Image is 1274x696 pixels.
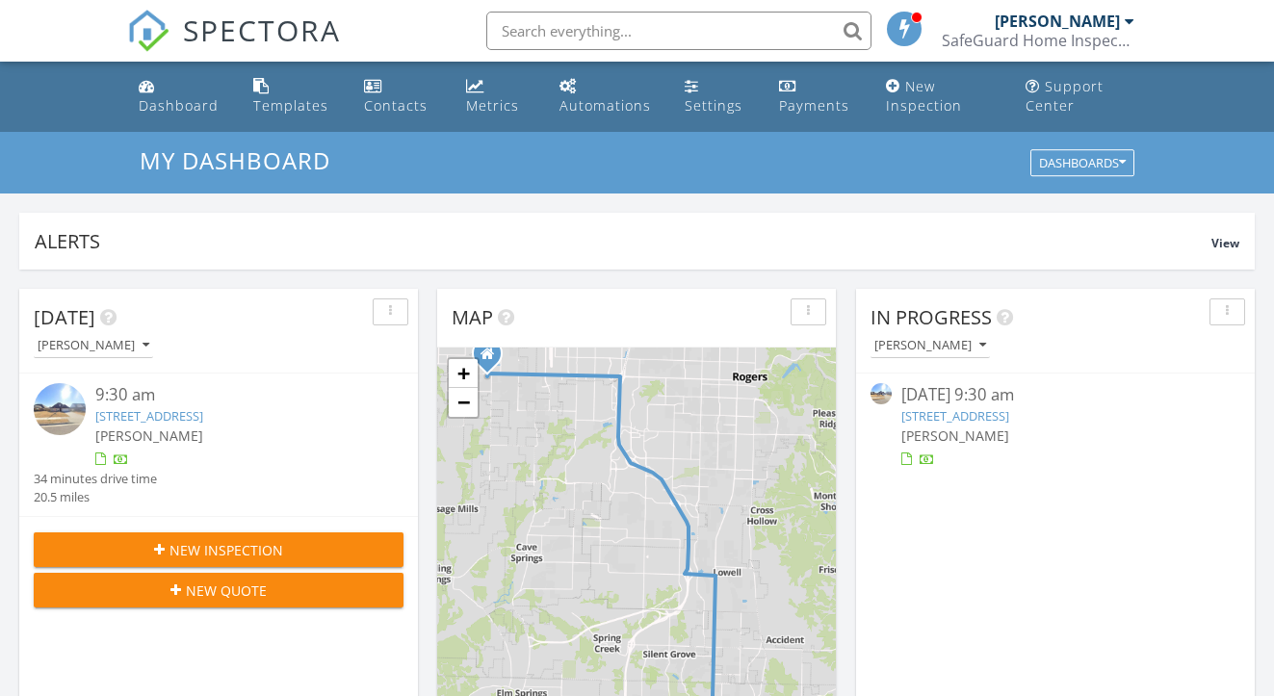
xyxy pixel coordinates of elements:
a: SPECTORA [127,26,341,66]
a: Zoom in [449,359,478,388]
div: Dashboard [139,96,219,115]
img: The Best Home Inspection Software - Spectora [127,10,169,52]
a: Support Center [1018,69,1143,124]
div: Support Center [1026,77,1104,115]
button: New Quote [34,573,403,607]
div: [PERSON_NAME] [38,339,149,352]
a: Zoom out [449,388,478,417]
span: [PERSON_NAME] [95,426,203,445]
a: Dashboard [131,69,230,124]
span: In Progress [871,304,992,330]
span: SPECTORA [183,10,341,50]
span: New Inspection [169,540,283,560]
div: 34 minutes drive time [34,470,157,488]
span: New Quote [186,580,267,601]
button: Dashboards [1030,150,1134,177]
a: Automations (Basic) [552,69,662,124]
div: 20.5 miles [34,488,157,506]
span: My Dashboard [140,144,330,176]
button: New Inspection [34,532,403,567]
img: streetview [34,383,86,435]
div: Contacts [364,96,428,115]
div: SafeGuard Home Inspections [942,31,1134,50]
a: Payments [771,69,863,124]
span: View [1211,235,1239,251]
button: [PERSON_NAME] [34,333,153,359]
a: [DATE] 9:30 am [STREET_ADDRESS] [PERSON_NAME] [871,383,1240,469]
div: Dashboards [1039,157,1126,170]
div: Templates [253,96,328,115]
a: [STREET_ADDRESS] [901,407,1009,425]
a: Contacts [356,69,443,124]
a: [STREET_ADDRESS] [95,407,203,425]
div: [DATE] 9:30 am [901,383,1209,407]
a: Metrics [458,69,536,124]
div: Settings [685,96,742,115]
div: Metrics [466,96,519,115]
div: 9:30 am [95,383,373,407]
div: [PERSON_NAME] [995,12,1120,31]
div: Alerts [35,228,1211,254]
div: Automations [559,96,651,115]
div: New Inspection [886,77,962,115]
img: streetview [871,383,892,404]
div: 3500 SW Riverwood Pl, Bentonville AR 72713 [487,353,499,365]
span: [PERSON_NAME] [901,426,1009,445]
button: [PERSON_NAME] [871,333,990,359]
input: Search everything... [486,12,871,50]
a: Settings [677,69,756,124]
a: 9:30 am [STREET_ADDRESS] [PERSON_NAME] 34 minutes drive time 20.5 miles [34,383,403,506]
span: [DATE] [34,304,95,330]
div: [PERSON_NAME] [874,339,986,352]
div: Payments [779,96,849,115]
a: New Inspection [878,69,1001,124]
a: Templates [246,69,341,124]
span: Map [452,304,493,330]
